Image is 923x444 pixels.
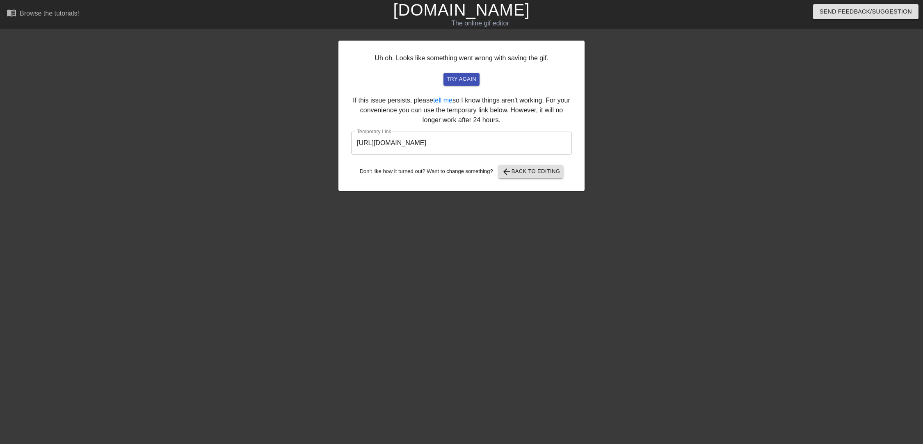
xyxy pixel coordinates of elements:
div: Browse the tutorials! [20,10,79,17]
a: [DOMAIN_NAME] [393,1,530,19]
span: menu_book [7,8,16,18]
a: tell me [433,97,452,104]
a: Browse the tutorials! [7,8,79,20]
input: bare [351,132,572,155]
span: try again [447,75,476,84]
div: The online gif editor [312,18,649,28]
span: Send Feedback/Suggestion [820,7,912,17]
span: arrow_back [502,167,512,177]
button: Back to Editing [498,165,564,178]
div: Uh oh. Looks like something went wrong with saving the gif. If this issue persists, please so I k... [338,41,585,191]
span: Back to Editing [502,167,560,177]
div: Don't like how it turned out? Want to change something? [351,165,572,178]
button: Send Feedback/Suggestion [813,4,918,19]
button: try again [443,73,480,86]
